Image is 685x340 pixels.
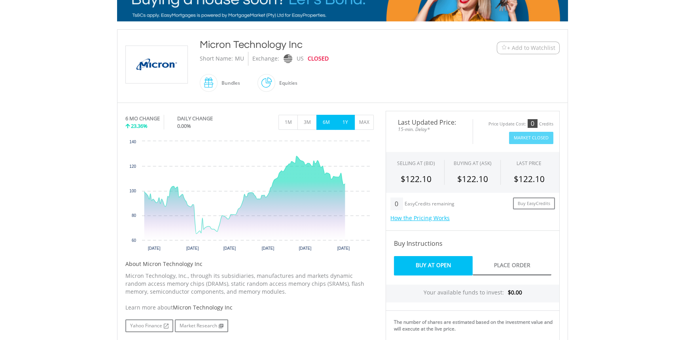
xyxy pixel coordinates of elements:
a: Yahoo Finance [125,319,173,332]
text: [DATE] [262,246,274,251]
div: Equities [275,74,297,93]
span: $0.00 [508,289,522,296]
text: 120 [129,164,136,169]
span: + Add to Watchlist [507,44,555,52]
div: DAILY CHANGE [177,115,239,122]
div: The number of shares are estimated based on the investment value and will execute at the live price. [394,319,556,332]
div: Short Name: [200,52,233,66]
text: 140 [129,140,136,144]
text: [DATE] [337,246,350,251]
span: 0.00% [177,122,191,129]
button: 3M [297,115,317,130]
img: nasdaq.png [284,54,292,63]
div: US [297,52,304,66]
span: 23.36% [131,122,148,129]
button: Watchlist + Add to Watchlist [497,42,560,54]
button: 1M [278,115,298,130]
text: [DATE] [299,246,312,251]
div: SELLING AT (BID) [397,160,435,167]
div: Chart. Highcharts interactive chart. [125,137,374,256]
button: MAX [354,115,374,130]
div: 0 [390,198,403,210]
span: Micron Technology Inc [173,304,233,311]
a: Buy EasyCredits [513,198,555,210]
text: [DATE] [186,246,199,251]
button: Market Closed [509,132,553,144]
div: 0 [528,119,537,128]
a: Market Research [175,319,228,332]
span: $122.10 [401,173,431,184]
a: Place Order [473,256,551,275]
div: 6 MO CHANGE [125,115,160,122]
div: LAST PRICE [517,160,541,167]
img: EQU.US.MU.png [127,46,186,83]
text: [DATE] [148,246,161,251]
div: Learn more about [125,304,374,312]
div: MU [235,52,244,66]
h4: Buy Instructions [394,239,551,248]
a: How the Pricing Works [390,214,450,222]
p: Micron Technology, Inc., through its subsidiaries, manufactures and markets dynamic random access... [125,272,374,296]
img: Watchlist [501,45,507,51]
div: Price Update Cost: [488,121,526,127]
div: Exchange: [252,52,279,66]
div: CLOSED [308,52,329,66]
div: Your available funds to invest: [386,285,559,302]
div: EasyCredits remaining [405,201,454,208]
button: 6M [316,115,336,130]
span: Last Updated Price: [392,119,467,125]
text: 60 [132,238,136,243]
div: Micron Technology Inc [200,38,448,52]
text: 100 [129,189,136,193]
svg: Interactive chart [125,137,374,256]
text: 80 [132,213,136,218]
text: [DATE] [223,246,236,251]
button: 1Y [335,115,355,130]
h5: About Micron Technology Inc [125,260,374,268]
span: BUYING AT (ASK) [453,160,491,167]
a: Buy At Open [394,256,473,275]
span: $122.10 [514,173,545,184]
div: Bundles [218,74,240,93]
div: Credits [539,121,553,127]
span: $122.10 [457,173,488,184]
span: 15-min. Delay* [392,125,467,133]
